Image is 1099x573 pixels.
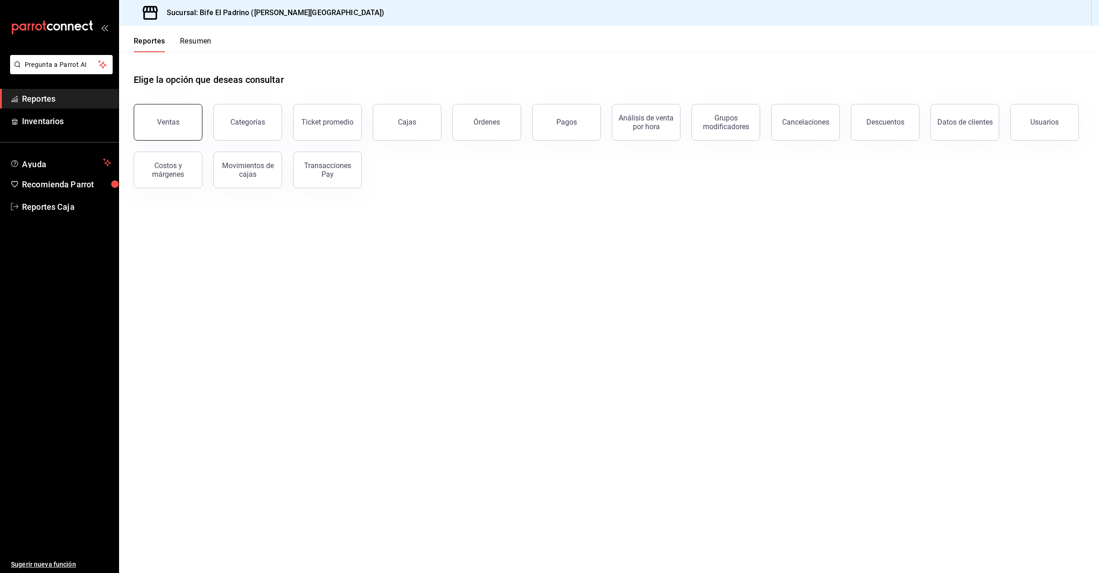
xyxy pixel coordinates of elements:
span: Sugerir nueva función [11,560,111,569]
div: navigation tabs [134,37,212,52]
button: Ticket promedio [293,104,362,141]
button: Cajas [373,104,441,141]
div: Pagos [556,118,577,126]
button: Resumen [180,37,212,52]
button: Datos de clientes [930,104,999,141]
div: Grupos modificadores [697,114,754,131]
span: Ayuda [22,157,99,168]
button: Grupos modificadores [691,104,760,141]
button: Pregunta a Parrot AI [10,55,113,74]
div: Ticket promedio [301,118,354,126]
button: Costos y márgenes [134,152,202,188]
span: Reportes Caja [22,201,111,213]
div: Transacciones Pay [299,161,356,179]
div: Ventas [157,118,180,126]
span: Inventarios [22,115,111,127]
button: Reportes [134,37,165,52]
button: Movimientos de cajas [213,152,282,188]
div: Categorías [230,118,265,126]
a: Pregunta a Parrot AI [6,66,113,76]
div: Análisis de venta por hora [618,114,675,131]
div: Cancelaciones [782,118,829,126]
button: Descuentos [851,104,919,141]
button: Órdenes [452,104,521,141]
button: Ventas [134,104,202,141]
button: Categorías [213,104,282,141]
h3: Sucursal: Bife El Padrino ([PERSON_NAME][GEOGRAPHIC_DATA]) [159,7,385,18]
button: Usuarios [1010,104,1079,141]
div: Movimientos de cajas [219,161,276,179]
div: Descuentos [866,118,904,126]
div: Usuarios [1030,118,1059,126]
button: Transacciones Pay [293,152,362,188]
button: Cancelaciones [771,104,840,141]
span: Pregunta a Parrot AI [25,60,98,70]
span: Recomienda Parrot [22,178,111,191]
button: open_drawer_menu [101,24,108,31]
div: Órdenes [473,118,500,126]
h1: Elige la opción que deseas consultar [134,73,284,87]
div: Cajas [398,118,416,126]
div: Datos de clientes [937,118,993,126]
span: Reportes [22,93,111,105]
button: Análisis de venta por hora [612,104,680,141]
div: Costos y márgenes [140,161,196,179]
button: Pagos [532,104,601,141]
